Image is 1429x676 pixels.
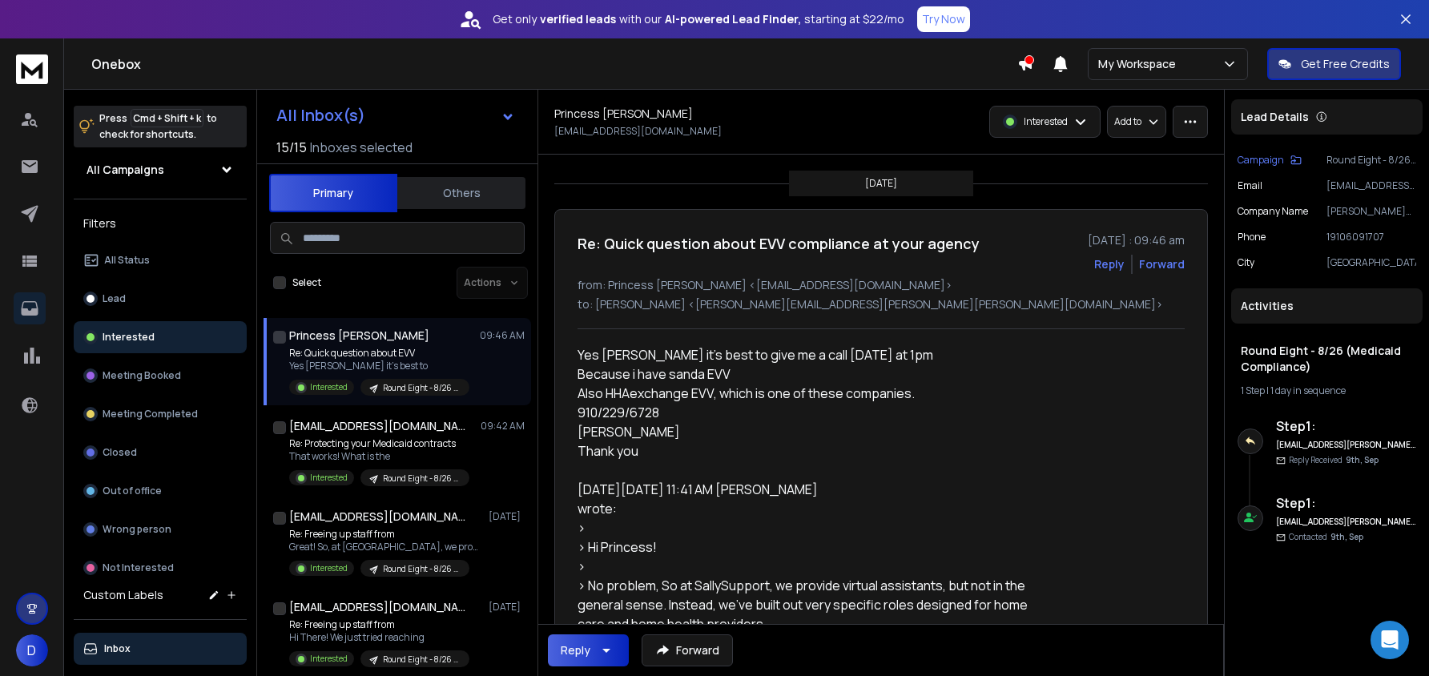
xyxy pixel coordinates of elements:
[383,382,460,394] p: Round Eight - 8/26 (Medicaid Compliance)
[99,111,217,143] p: Press to check for shortcuts.
[276,107,365,123] h1: All Inbox(s)
[289,528,481,541] p: Re: Freeing up staff from
[310,381,348,393] p: Interested
[578,277,1185,293] p: from: Princess [PERSON_NAME] <[EMAIL_ADDRESS][DOMAIN_NAME]>
[289,328,429,344] h1: Princess [PERSON_NAME]
[1241,384,1413,397] div: |
[74,321,247,353] button: Interested
[1276,439,1416,451] h6: [EMAIL_ADDRESS][PERSON_NAME][PERSON_NAME][DOMAIN_NAME]
[1346,454,1379,465] span: 9th, Sep
[74,437,247,469] button: Closed
[74,283,247,315] button: Lead
[16,54,48,84] img: logo
[383,563,460,575] p: Round Eight - 8/26 (Medicaid Compliance)
[16,634,48,666] button: D
[1267,48,1401,80] button: Get Free Credits
[1276,416,1416,436] h6: Step 1 :
[104,642,131,655] p: Inbox
[397,175,525,211] button: Others
[1289,531,1363,543] p: Contacted
[74,244,247,276] button: All Status
[103,408,198,420] p: Meeting Completed
[310,653,348,665] p: Interested
[292,276,321,289] label: Select
[74,513,247,545] button: Wrong person
[480,329,525,342] p: 09:46 AM
[922,11,965,27] p: Try Now
[578,232,980,255] h1: Re: Quick question about EVV compliance at your agency
[1270,384,1346,397] span: 1 day in sequence
[74,475,247,507] button: Out of office
[548,634,629,666] button: Reply
[310,472,348,484] p: Interested
[74,212,247,235] h3: Filters
[1098,56,1182,72] p: My Workspace
[1326,179,1416,192] p: [EMAIL_ADDRESS][DOMAIN_NAME]
[289,437,469,450] p: Re: Protecting your Medicaid contracts
[74,398,247,430] button: Meeting Completed
[103,369,181,382] p: Meeting Booked
[1330,531,1363,542] span: 9th, Sep
[1094,256,1125,272] button: Reply
[104,254,150,267] p: All Status
[103,523,171,536] p: Wrong person
[493,11,904,27] p: Get only with our starting at $22/mo
[489,601,525,614] p: [DATE]
[383,473,460,485] p: Round Eight - 8/26 (Medicaid Compliance)
[1231,288,1423,324] div: Activities
[1238,256,1254,269] p: city
[103,561,174,574] p: Not Interested
[74,154,247,186] button: All Campaigns
[264,99,528,131] button: All Inbox(s)
[276,138,307,157] span: 15 / 15
[103,292,126,305] p: Lead
[74,360,247,392] button: Meeting Booked
[289,599,465,615] h1: [EMAIL_ADDRESS][DOMAIN_NAME]
[1301,56,1390,72] p: Get Free Credits
[1326,205,1416,218] p: [PERSON_NAME] Home Health Care
[310,562,348,574] p: Interested
[289,618,469,631] p: Re: Freeing up staff from
[103,331,155,344] p: Interested
[1326,154,1416,167] p: Round Eight - 8/26 (Medicaid Compliance)
[1238,154,1284,167] p: Campaign
[74,633,247,665] button: Inbox
[1238,179,1262,192] p: Email
[289,418,465,434] h1: [EMAIL_ADDRESS][DOMAIN_NAME]
[481,420,525,433] p: 09:42 AM
[87,162,164,178] h1: All Campaigns
[665,11,801,27] strong: AI-powered Lead Finder,
[489,510,525,523] p: [DATE]
[1289,454,1379,466] p: Reply Received
[1241,343,1413,375] h1: Round Eight - 8/26 (Medicaid Compliance)
[1276,493,1416,513] h6: Step 1 :
[1276,516,1416,528] h6: [EMAIL_ADDRESS][PERSON_NAME][PERSON_NAME][DOMAIN_NAME]
[554,106,693,122] h1: Princess [PERSON_NAME]
[1241,384,1265,397] span: 1 Step
[1238,205,1308,218] p: Company Name
[561,642,590,658] div: Reply
[103,446,137,459] p: Closed
[131,109,203,127] span: Cmd + Shift + k
[83,587,163,603] h3: Custom Labels
[642,634,733,666] button: Forward
[1114,115,1141,128] p: Add to
[310,138,413,157] h3: Inboxes selected
[91,54,1017,74] h1: Onebox
[289,347,469,360] p: Re: Quick question about EVV
[289,509,465,525] h1: [EMAIL_ADDRESS][DOMAIN_NAME]
[383,654,460,666] p: Round Eight - 8/26 (Medicaid Compliance)
[540,11,616,27] strong: verified leads
[1371,621,1409,659] div: Open Intercom Messenger
[1326,256,1416,269] p: [GEOGRAPHIC_DATA]
[74,552,247,584] button: Not Interested
[1241,109,1309,125] p: Lead Details
[289,541,481,553] p: Great! So, at [GEOGRAPHIC_DATA], we provide
[917,6,970,32] button: Try Now
[554,125,722,138] p: [EMAIL_ADDRESS][DOMAIN_NAME]
[289,360,469,372] p: Yes [PERSON_NAME] it's best to
[1088,232,1185,248] p: [DATE] : 09:46 am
